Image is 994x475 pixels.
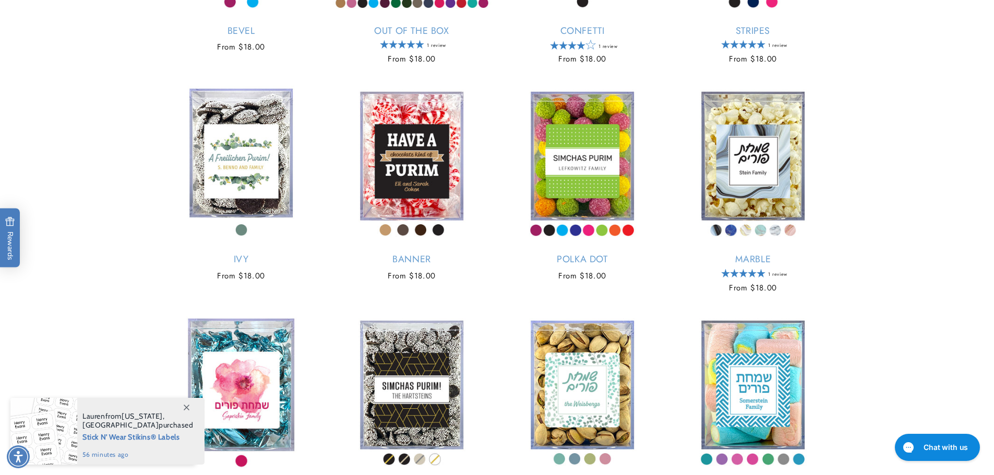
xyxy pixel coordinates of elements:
[499,253,666,265] a: Polka Dot
[890,430,984,465] iframe: Gorgias live chat messenger
[122,411,163,421] span: [US_STATE]
[82,420,159,430] span: [GEOGRAPHIC_DATA]
[158,25,325,37] a: Bevel
[5,216,15,260] span: Rewards
[158,253,325,265] a: Ivy
[8,392,132,423] iframe: Sign Up via Text for Offers
[82,412,194,430] span: from , purchased
[7,445,30,468] div: Accessibility Menu
[329,253,495,265] a: Banner
[329,25,495,37] a: Out Of The Box
[82,450,194,459] span: 56 minutes ago
[499,25,666,37] a: Confetti
[670,253,836,265] a: Marble
[82,430,194,443] span: Stick N' Wear Stikins® Labels
[670,25,836,37] a: Stripes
